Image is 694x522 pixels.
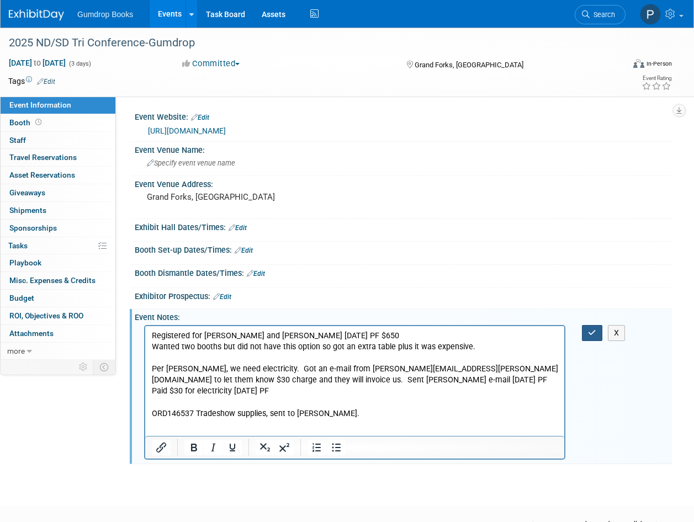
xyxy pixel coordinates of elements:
[9,118,44,127] span: Booth
[135,109,672,123] div: Event Website:
[135,242,672,256] div: Booth Set-up Dates/Times:
[275,440,294,455] button: Superscript
[9,276,96,285] span: Misc. Expenses & Credits
[1,220,115,237] a: Sponsorships
[5,33,615,53] div: 2025 ND/SD Tri Conference-Gumdrop
[1,237,115,254] a: Tasks
[9,9,64,20] img: ExhibitDay
[32,58,43,67] span: to
[191,114,209,121] a: Edit
[1,97,115,114] a: Event Information
[1,132,115,149] a: Staff
[7,347,25,355] span: more
[415,61,523,69] span: Grand Forks, [GEOGRAPHIC_DATA]
[608,325,626,341] button: X
[1,254,115,271] a: Playbook
[8,241,28,250] span: Tasks
[9,171,75,179] span: Asset Reservations
[145,326,564,436] iframe: Rich Text Area
[135,176,672,190] div: Event Venue Address:
[327,440,346,455] button: Bullet list
[9,153,77,162] span: Travel Reservations
[1,114,115,131] a: Booth
[135,309,672,323] div: Event Notes:
[9,206,46,215] span: Shipments
[642,76,671,81] div: Event Rating
[204,440,222,455] button: Italic
[184,440,203,455] button: Bold
[135,265,672,279] div: Booth Dismantle Dates/Times:
[9,294,34,302] span: Budget
[575,5,626,24] a: Search
[223,440,242,455] button: Underline
[135,288,672,302] div: Exhibitor Prospectus:
[135,219,672,233] div: Exhibit Hall Dates/Times:
[147,192,346,202] pre: Grand Forks, [GEOGRAPHIC_DATA]
[1,325,115,342] a: Attachments
[256,440,274,455] button: Subscript
[235,247,253,254] a: Edit
[9,100,71,109] span: Event Information
[74,360,93,374] td: Personalize Event Tab Strip
[1,272,115,289] a: Misc. Expenses & Credits
[1,184,115,201] a: Giveaways
[148,126,226,135] a: [URL][DOMAIN_NAME]
[77,10,133,19] span: Gumdrop Books
[8,58,66,68] span: [DATE] [DATE]
[1,167,115,184] a: Asset Reservations
[9,311,83,320] span: ROI, Objectives & ROO
[9,329,54,338] span: Attachments
[9,223,57,232] span: Sponsorships
[93,360,116,374] td: Toggle Event Tabs
[229,224,247,232] a: Edit
[8,76,55,87] td: Tags
[646,60,672,68] div: In-Person
[213,293,231,301] a: Edit
[640,4,661,25] img: Pam Fitzgerald
[247,270,265,278] a: Edit
[9,258,41,267] span: Playbook
[633,59,644,68] img: Format-Inperson.png
[1,202,115,219] a: Shipments
[1,149,115,166] a: Travel Reservations
[152,440,171,455] button: Insert/edit link
[9,188,45,197] span: Giveaways
[37,78,55,86] a: Edit
[135,142,672,156] div: Event Venue Name:
[1,290,115,307] a: Budget
[1,343,115,360] a: more
[575,57,672,74] div: Event Format
[147,159,235,167] span: Specify event venue name
[590,10,615,19] span: Search
[308,440,326,455] button: Numbered list
[68,60,91,67] span: (3 days)
[33,118,44,126] span: Booth not reserved yet
[178,58,244,70] button: Committed
[1,307,115,324] a: ROI, Objectives & ROO
[9,136,26,145] span: Staff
